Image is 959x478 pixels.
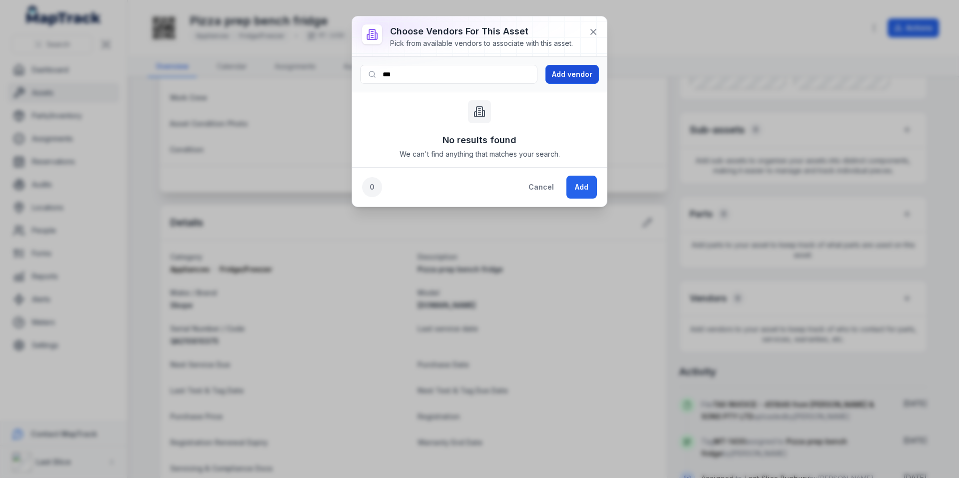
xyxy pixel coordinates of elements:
[545,65,599,84] button: Add vendor
[566,176,597,199] button: Add
[400,149,560,159] span: We can't find anything that matches your search.
[362,177,382,197] div: 0
[443,133,516,147] h3: No results found
[520,176,562,199] button: Cancel
[390,24,573,38] h3: Choose vendors for this asset
[390,38,573,48] div: Pick from available vendors to associate with this asset.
